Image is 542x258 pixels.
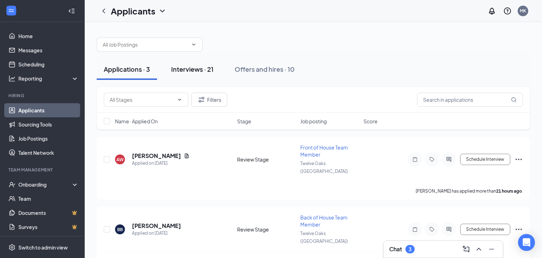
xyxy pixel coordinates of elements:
div: Applications · 3 [104,65,150,74]
svg: Note [411,227,419,232]
div: Switch to admin view [18,244,68,251]
svg: WorkstreamLogo [8,7,15,14]
div: Reporting [18,75,79,82]
span: Twelve Oaks ([GEOGRAPHIC_DATA]) [300,161,348,174]
div: Offers and hires · 10 [235,65,295,74]
svg: ComposeMessage [462,245,470,253]
input: Search in applications [417,93,523,107]
svg: Ellipses [514,225,523,234]
h5: [PERSON_NAME] [132,152,181,160]
svg: QuestionInfo [503,7,512,15]
div: Team Management [8,167,77,173]
a: Job Postings [18,131,79,146]
svg: UserCheck [8,181,16,188]
div: AW [116,157,124,163]
svg: ChevronDown [191,42,197,47]
svg: ChevronUp [475,245,483,253]
svg: Minimize [487,245,496,253]
div: Applied on [DATE] [132,230,181,237]
p: [PERSON_NAME] has applied more than . [416,188,523,194]
h1: Applicants [111,5,155,17]
svg: Tag [428,227,436,232]
button: ComposeMessage [460,244,472,255]
span: Job posting [300,118,327,125]
span: Stage [237,118,251,125]
input: All Stages [110,96,174,104]
svg: ActiveChat [445,227,453,232]
div: 3 [409,246,411,252]
div: BB [117,227,123,233]
svg: ActiveChat [445,157,453,162]
span: Name · Applied On [115,118,158,125]
span: Twelve Oaks ([GEOGRAPHIC_DATA]) [300,231,348,244]
a: DocumentsCrown [18,206,79,220]
button: Schedule Interview [460,224,510,235]
button: Schedule Interview [460,154,510,165]
div: MK [520,8,526,14]
svg: ChevronDown [177,97,182,102]
div: Review Stage [237,226,296,233]
div: Interviews · 21 [171,65,213,74]
a: Sourcing Tools [18,117,79,131]
div: Open Intercom Messenger [518,234,535,251]
svg: Collapse [68,7,75,14]
a: Home [18,29,79,43]
button: Minimize [486,244,497,255]
svg: Settings [8,244,16,251]
div: Review Stage [237,156,296,163]
svg: Analysis [8,75,16,82]
svg: Ellipses [514,155,523,164]
button: Filter Filters [191,93,227,107]
div: Hiring [8,93,77,99]
svg: Notifications [488,7,496,15]
a: Applicants [18,103,79,117]
a: SurveysCrown [18,220,79,234]
span: Score [363,118,378,125]
h5: [PERSON_NAME] [132,222,181,230]
svg: MagnifyingGlass [511,97,517,102]
span: Front of House Team Member [300,144,348,158]
a: Messages [18,43,79,57]
b: 21 hours ago [496,188,522,194]
span: Back of House Team Member [300,214,348,228]
input: All Job Postings [103,41,188,48]
div: Applied on [DATE] [132,160,189,167]
a: Talent Network [18,146,79,160]
svg: ChevronDown [158,7,167,15]
svg: Filter [197,95,206,104]
a: Team [18,192,79,206]
h3: Chat [389,245,402,253]
svg: Document [184,153,189,159]
svg: Note [411,157,419,162]
svg: ChevronLeft [100,7,108,15]
a: Scheduling [18,57,79,71]
svg: Tag [428,157,436,162]
div: Onboarding [18,181,73,188]
button: ChevronUp [473,244,484,255]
